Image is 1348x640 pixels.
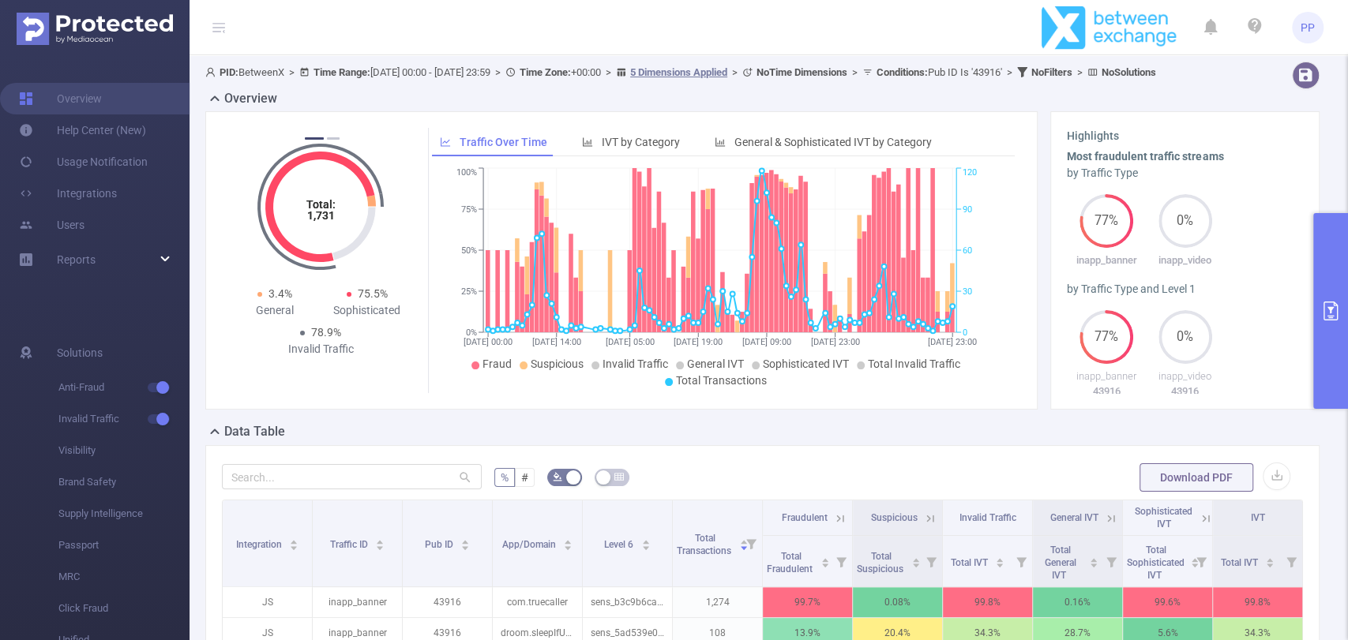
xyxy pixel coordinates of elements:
[1067,150,1223,163] b: Most fraudulent traffic streams
[959,512,1016,523] span: Invalid Traffic
[674,337,723,347] tspan: [DATE] 19:00
[224,89,277,108] h2: Overview
[1123,587,1212,617] p: 99.6%
[603,357,668,370] span: Invalid Traffic
[275,341,367,357] div: Invalid Traffic
[583,587,672,617] p: sens_b3c9b6ca-e36d-4c99-9983-a3d59a00724w
[330,539,370,550] span: Traffic ID
[58,593,190,624] span: Click Fraud
[223,587,312,617] p: JS
[376,544,385,548] i: icon: caret-down
[307,209,335,222] tspan: 1,731
[1266,556,1275,560] i: icon: caret-up
[490,66,505,78] span: >
[553,472,562,481] i: icon: bg-colors
[305,137,324,140] button: 1
[677,533,734,556] span: Total Transactions
[676,374,767,387] span: Total Transactions
[57,337,103,369] span: Solutions
[1010,536,1032,586] i: Filter menu
[871,512,918,523] span: Suspicious
[1213,587,1302,617] p: 99.8%
[205,67,220,77] i: icon: user
[830,536,852,586] i: Filter menu
[963,168,977,178] tspan: 120
[1127,545,1185,581] span: Total Sophisticated IVT
[928,337,977,347] tspan: [DATE] 23:00
[734,136,932,148] span: General & Sophisticated IVT by Category
[58,530,190,561] span: Passport
[740,500,762,586] i: Filter menu
[376,537,385,542] i: icon: caret-up
[403,587,492,617] p: 43916
[742,337,791,347] tspan: [DATE] 09:00
[220,66,238,78] b: PID:
[440,137,451,148] i: icon: line-chart
[224,422,285,441] h2: Data Table
[532,337,581,347] tspan: [DATE] 14:00
[1102,66,1156,78] b: No Solutions
[1158,215,1212,227] span: 0%
[820,556,829,560] i: icon: caret-up
[1135,506,1192,530] span: Sophisticated IVT
[963,204,972,215] tspan: 90
[19,114,146,146] a: Help Center (New)
[943,587,1032,617] p: 99.8%
[461,204,477,215] tspan: 75%
[911,556,920,560] i: icon: caret-up
[461,245,477,256] tspan: 50%
[847,66,862,78] span: >
[1158,331,1212,343] span: 0%
[228,302,321,319] div: General
[461,286,477,297] tspan: 25%
[1067,253,1146,268] p: inapp_banner
[19,83,102,114] a: Overview
[811,337,860,347] tspan: [DATE] 23:00
[327,137,340,140] button: 2
[1265,556,1275,565] div: Sort
[1067,384,1146,399] p: 43916
[757,66,847,78] b: No Time Dimensions
[461,537,470,542] i: icon: caret-up
[520,66,571,78] b: Time Zone:
[1251,512,1265,523] span: IVT
[606,337,655,347] tspan: [DATE] 05:00
[1067,281,1303,298] div: by Traffic Type and Level 1
[996,556,1004,560] i: icon: caret-up
[1146,369,1225,384] p: inapp_video
[1090,556,1098,560] i: icon: caret-up
[58,403,190,435] span: Invalid Traffic
[1002,66,1017,78] span: >
[1221,557,1260,568] span: Total IVT
[456,168,477,178] tspan: 100%
[425,539,456,550] span: Pub ID
[727,66,742,78] span: >
[501,471,509,484] span: %
[763,587,852,617] p: 99.7%
[290,544,299,548] i: icon: caret-down
[739,537,749,547] div: Sort
[1090,561,1098,566] i: icon: caret-down
[641,544,650,548] i: icon: caret-down
[1067,165,1303,182] div: by Traffic Type
[358,287,388,300] span: 75.5%
[314,66,370,78] b: Time Range:
[1146,253,1225,268] p: inapp_video
[1080,215,1133,227] span: 77%
[460,537,470,547] div: Sort
[58,372,190,403] span: Anti-Fraud
[19,209,84,241] a: Users
[313,587,402,617] p: inapp_banner
[602,136,680,148] span: IVT by Category
[963,327,967,338] tspan: 0
[222,464,482,489] input: Search...
[604,539,636,550] span: Level 6
[1067,128,1303,144] h3: Highlights
[205,66,1156,78] span: BetweenX [DATE] 00:00 - [DATE] 23:59 +00:00
[1100,536,1122,586] i: Filter menu
[236,539,284,550] span: Integration
[461,544,470,548] i: icon: caret-down
[1280,536,1302,586] i: Filter menu
[19,146,148,178] a: Usage Notification
[460,136,547,148] span: Traffic Over Time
